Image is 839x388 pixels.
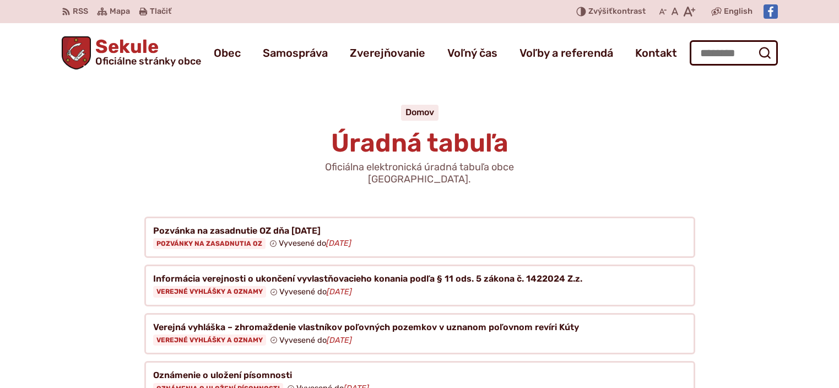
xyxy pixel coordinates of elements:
a: Zverejňovanie [350,37,425,68]
a: Voľby a referendá [519,37,613,68]
span: Úradná tabuľa [331,128,508,158]
a: Informácia verejnosti o ukončení vyvlastňovacieho konania podľa § 11 ods. 5 zákona č. 1422024 Z.z... [144,265,695,306]
a: Verejná vyhláška – zhromaždenie vlastníkov poľovných pozemkov v uznanom poľovnom revíri Kúty Vere... [144,313,695,355]
span: Mapa [110,5,130,18]
img: Prejsť na Facebook stránku [764,4,778,19]
span: English [724,5,753,18]
span: Tlačiť [150,7,171,17]
span: kontrast [588,7,646,17]
a: Obec [214,37,241,68]
a: English [722,5,755,18]
a: Logo Sekule, prejsť na domovskú stránku. [62,36,202,69]
span: Zvýšiť [588,7,613,16]
a: Kontakt [635,37,677,68]
p: Oficiálna elektronická úradná tabuľa obce [GEOGRAPHIC_DATA]. [288,161,552,185]
a: Samospráva [263,37,328,68]
span: Sekule [91,37,201,66]
a: Pozvánka na zasadnutie OZ dňa [DATE] Pozvánky na zasadnutia OZ Vyvesené do[DATE] [144,217,695,258]
img: Prejsť na domovskú stránku [62,36,91,69]
a: Domov [405,107,434,117]
span: RSS [73,5,88,18]
span: Oficiálne stránky obce [95,56,201,66]
a: Voľný čas [447,37,497,68]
